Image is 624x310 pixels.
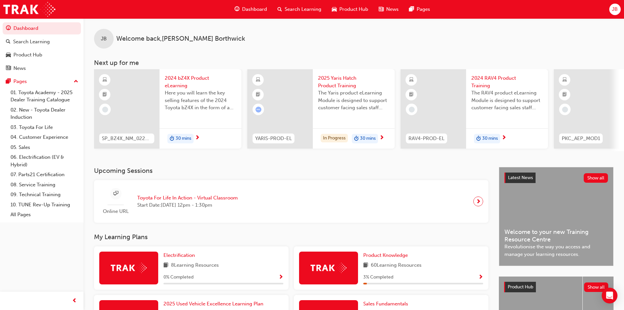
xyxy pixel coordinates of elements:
button: Pages [3,75,81,88]
span: 0 % Completed [163,274,194,281]
span: news-icon [6,66,11,72]
span: sessionType_ONLINE_URL-icon [113,190,118,198]
a: 06. Electrification (EV & Hybrid) [8,152,81,170]
a: 07. Parts21 Certification [8,170,81,180]
a: 08. Service Training [8,180,81,190]
span: search-icon [277,5,282,13]
button: Show all [584,282,609,292]
span: Pages [417,6,430,13]
a: Product Hub [3,49,81,61]
span: Welcome back , [PERSON_NAME] Borthwick [116,35,245,43]
span: car-icon [6,52,11,58]
a: Product Knowledge [363,252,410,259]
div: Pages [13,78,27,85]
span: PKC_AEP_MOD1 [562,135,600,142]
img: Trak [3,2,55,17]
span: booktick-icon [256,91,260,99]
span: 2024 RAV4 Product Training [471,74,543,89]
button: Show all [584,173,608,183]
a: Product HubShow all [504,282,608,292]
a: All Pages [8,210,81,220]
span: 3 % Completed [363,274,393,281]
span: JB [612,6,618,13]
span: up-icon [74,77,78,86]
h3: Upcoming Sessions [94,167,488,175]
button: DashboardSearch LearningProduct HubNews [3,21,81,75]
a: Electrification [163,252,198,259]
span: The Yaris product eLearning Module is designed to support customer facing sales staff with introd... [318,89,389,112]
a: Dashboard [3,22,81,34]
span: search-icon [6,39,10,45]
span: SP_BZ4X_NM_0224_EL01 [102,135,152,142]
span: 2025 Used Vehicle Excellence Learning Plan [163,301,263,307]
span: learningRecordVerb_ATTEMPT-icon [255,107,261,113]
h3: Next up for me [84,59,624,67]
span: pages-icon [6,79,11,85]
span: car-icon [332,5,337,13]
a: 05. Sales [8,142,81,153]
span: Revolutionise the way you access and manage your learning resources. [504,243,608,258]
span: Show Progress [278,275,283,280]
h3: My Learning Plans [94,233,488,241]
a: car-iconProduct Hub [327,3,373,16]
button: Show Progress [278,273,283,281]
span: book-icon [163,261,168,270]
span: 8 Learning Resources [171,261,219,270]
span: learningResourceType_ELEARNING-icon [409,76,414,84]
span: booktick-icon [103,91,107,99]
span: Start Date: [DATE] 12pm - 1:30pm [137,201,238,209]
span: Latest News [508,175,533,180]
div: In Progress [321,134,348,143]
span: next-icon [476,197,481,206]
div: Search Learning [13,38,50,46]
a: Search Learning [3,36,81,48]
a: 09. Technical Training [8,190,81,200]
span: book-icon [363,261,368,270]
span: Welcome to your new Training Resource Centre [504,228,608,243]
a: pages-iconPages [404,3,435,16]
button: JB [609,4,621,15]
a: 03. Toyota For Life [8,122,81,133]
a: Sales Fundamentals [363,300,411,308]
span: 30 mins [360,135,376,142]
span: learningRecordVerb_NONE-icon [102,107,108,113]
span: guage-icon [6,26,11,31]
span: 60 Learning Resources [371,261,422,270]
span: duration-icon [476,134,481,143]
span: learningResourceType_ELEARNING-icon [256,76,260,84]
span: 2025 Yaris Hatch Product Training [318,74,389,89]
span: The RAV4 product eLearning Module is designed to support customer facing sales staff with introdu... [471,89,543,112]
span: Toyota For Life In Action - Virtual Classroom [137,194,238,202]
a: RAV4-PROD-EL2024 RAV4 Product TrainingThe RAV4 product eLearning Module is designed to support cu... [401,69,548,149]
div: News [13,65,26,72]
img: Trak [311,263,347,273]
span: JB [101,35,107,43]
span: learningResourceType_ELEARNING-icon [562,76,567,84]
span: guage-icon [235,5,239,13]
span: prev-icon [72,297,77,305]
span: Product Hub [339,6,368,13]
span: Sales Fundamentals [363,301,408,307]
img: Trak [111,263,147,273]
span: booktick-icon [409,91,414,99]
span: Electrification [163,252,195,258]
span: next-icon [501,135,506,141]
span: 30 mins [482,135,498,142]
span: news-icon [379,5,384,13]
span: duration-icon [170,134,174,143]
span: learningRecordVerb_NONE-icon [409,107,415,113]
a: 04. Customer Experience [8,132,81,142]
span: Product Hub [508,284,533,290]
span: 30 mins [176,135,191,142]
span: pages-icon [409,5,414,13]
span: Online URL [99,208,132,215]
a: Latest NewsShow allWelcome to your new Training Resource CentreRevolutionise the way you access a... [499,167,614,266]
span: booktick-icon [562,91,567,99]
a: YARIS-PROD-EL2025 Yaris Hatch Product TrainingThe Yaris product eLearning Module is designed to s... [247,69,395,149]
span: News [386,6,399,13]
a: news-iconNews [373,3,404,16]
a: SP_BZ4X_NM_0224_EL012024 bZ4X Product eLearningHere you will learn the key selling features of th... [94,69,241,149]
button: Show Progress [478,273,483,281]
